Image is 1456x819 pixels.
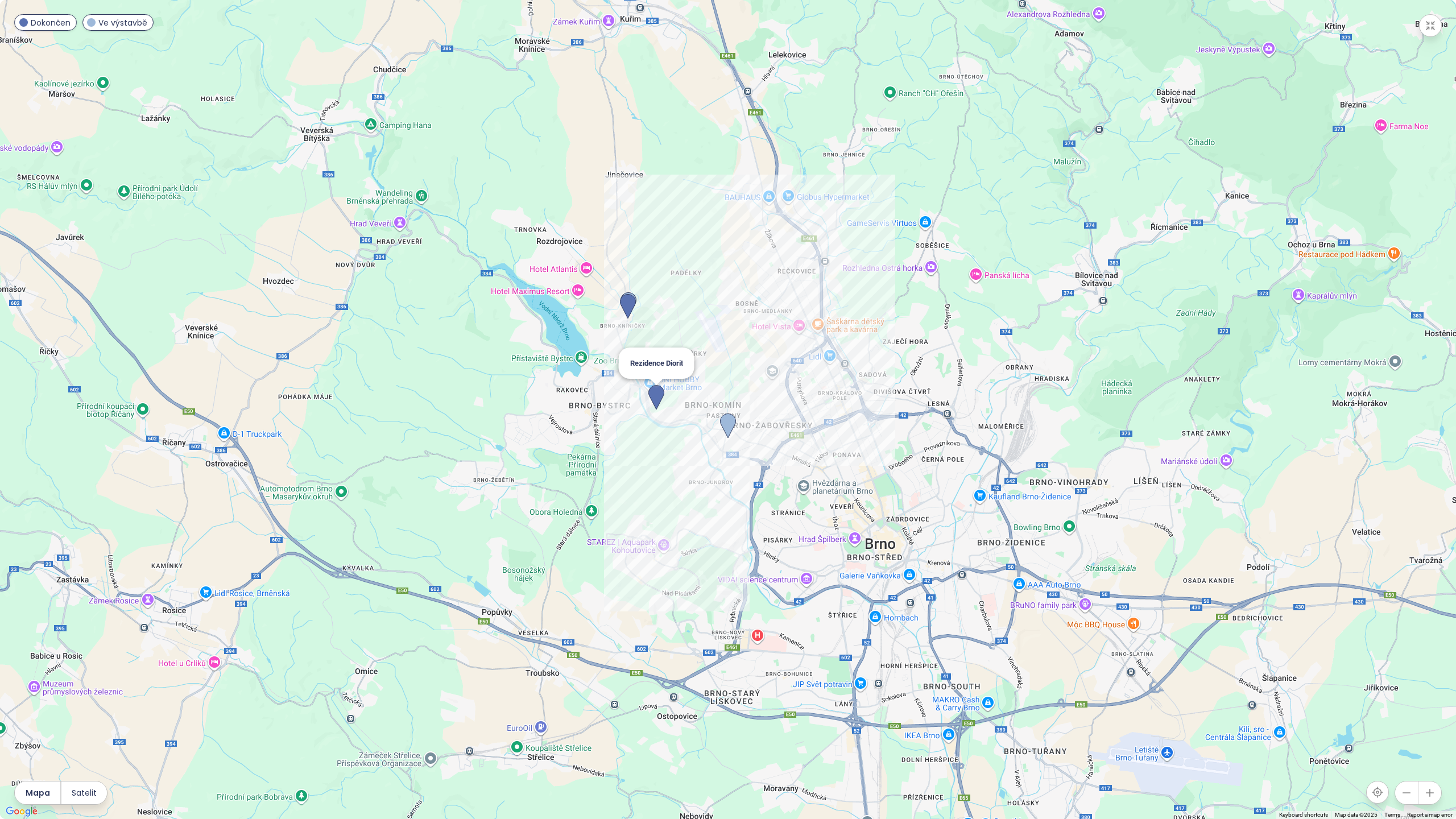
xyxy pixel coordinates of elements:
span: Dokončen [31,16,71,29]
span: Satelit [72,787,97,799]
button: Keyboard shortcuts [1279,811,1328,819]
a: Open this area in Google Maps (opens a new window) [3,804,40,819]
a: Terms (opens in new tab) [1384,812,1400,818]
a: Report a map error [1407,812,1453,818]
img: Google [3,804,40,819]
span: Mapa [26,787,50,799]
span: Map data ©2025 [1335,812,1378,818]
button: Satelit [61,781,107,804]
span: Ve výstavbě [98,16,147,29]
button: Mapa [15,781,60,804]
span: Rezidence Diorit [630,359,683,367]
